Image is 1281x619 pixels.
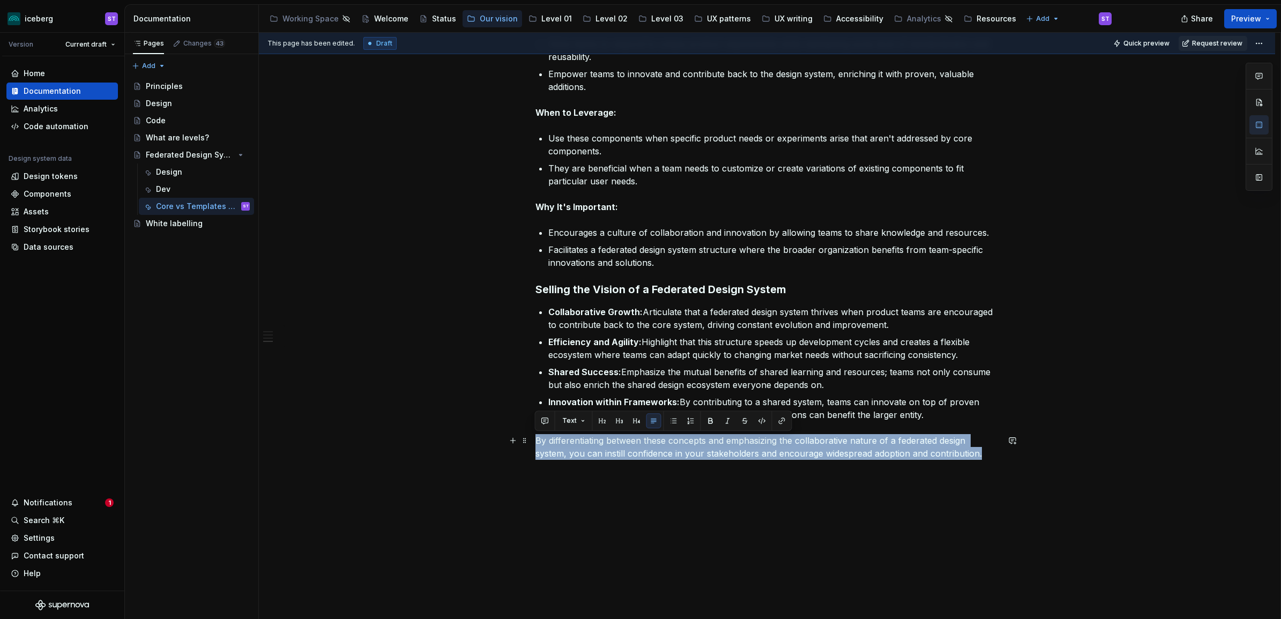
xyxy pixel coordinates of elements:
[548,396,999,421] p: By contributing to a shared system, teams can innovate on top of proven practices, ensuring that ...
[357,10,413,27] a: Welcome
[24,86,81,96] div: Documentation
[415,10,460,27] a: Status
[108,14,116,23] div: ST
[6,512,118,529] button: Search ⌘K
[1110,36,1174,51] button: Quick preview
[8,12,20,25] img: 418c6d47-6da6-4103-8b13-b5999f8989a1.png
[24,550,84,561] div: Contact support
[548,366,999,391] p: Emphasize the mutual benefits of shared learning and resources; teams not only consume but also e...
[146,150,234,160] div: Federated Design System
[24,515,64,526] div: Search ⌘K
[374,13,408,24] div: Welcome
[548,337,642,347] strong: Efficiency and Agility:
[548,226,999,239] p: Encourages a culture of collaboration and innovation by allowing teams to share knowledge and res...
[6,238,118,256] a: Data sources
[6,494,118,511] button: Notifications1
[548,307,643,317] strong: Collaborative Growth:
[156,201,239,212] div: Core vs Templates vs Recipes
[267,39,355,48] span: This page has been edited.
[1224,9,1277,28] button: Preview
[146,218,203,229] div: White labelling
[1036,14,1049,23] span: Add
[432,13,456,24] div: Status
[1179,36,1247,51] button: Request review
[142,62,155,70] span: Add
[6,221,118,238] a: Storybook stories
[819,10,888,27] a: Accessibility
[548,367,621,377] strong: Shared Success:
[24,224,90,235] div: Storybook stories
[24,497,72,508] div: Notifications
[265,10,355,27] a: Working Space
[129,129,254,146] a: What are levels?
[535,202,618,212] strong: Why It's Important:
[959,10,1021,27] a: Resources
[548,305,999,331] p: Articulate that a federated design system thrives when product teams are encouraged to contribute...
[6,118,118,135] a: Code automation
[6,100,118,117] a: Analytics
[129,78,254,95] a: Principles
[463,10,522,27] a: Our vision
[24,242,73,252] div: Data sources
[690,10,755,27] a: UX patterns
[156,167,182,177] div: Design
[129,215,254,232] a: White labelling
[1023,11,1063,26] button: Add
[1101,14,1109,23] div: ST
[1192,39,1242,48] span: Request review
[214,39,225,48] span: 43
[65,40,107,49] span: Current draft
[595,13,628,24] div: Level 02
[535,434,999,460] p: By differentiating between these concepts and emphasizing the collaborative nature of a federated...
[634,10,688,27] a: Level 03
[1175,9,1220,28] button: Share
[977,13,1016,24] div: Resources
[774,13,813,24] div: UX writing
[548,132,999,158] p: Use these components when specific product needs or experiments arise that aren't addressed by co...
[6,547,118,564] button: Contact support
[146,98,172,109] div: Design
[146,132,209,143] div: What are levels?
[24,206,49,217] div: Assets
[836,13,883,24] div: Accessibility
[707,13,751,24] div: UX patterns
[6,565,118,582] button: Help
[548,335,999,361] p: Highlight that this structure speeds up development cycles and creates a flexible ecosystem where...
[265,8,1021,29] div: Page tree
[6,185,118,203] a: Components
[61,37,120,52] button: Current draft
[105,498,114,507] span: 1
[133,39,164,48] div: Pages
[541,13,572,24] div: Level 01
[1123,39,1170,48] span: Quick preview
[146,115,166,126] div: Code
[24,103,58,114] div: Analytics
[480,13,518,24] div: Our vision
[535,107,616,118] strong: When to Leverage:
[156,184,170,195] div: Dev
[35,600,89,610] svg: Supernova Logo
[9,40,33,49] div: Version
[363,37,397,50] div: Draft
[139,181,254,198] a: Dev
[6,529,118,547] a: Settings
[535,283,786,296] strong: Selling the Vision of a Federated Design System
[907,13,941,24] div: Analytics
[548,68,999,93] p: Empower teams to innovate and contribute back to the design system, enriching it with proven, val...
[24,68,45,79] div: Home
[890,10,957,27] a: Analytics
[129,95,254,112] a: Design
[24,171,78,182] div: Design tokens
[243,201,249,212] div: ST
[548,397,680,407] strong: Innovation within Frameworks:
[129,78,254,232] div: Page tree
[548,243,999,269] p: Facilitates a federated design system structure where the broader organization benefits from team...
[9,154,72,163] div: Design system data
[1191,13,1213,24] span: Share
[757,10,817,27] a: UX writing
[129,112,254,129] a: Code
[1231,13,1261,24] span: Preview
[6,83,118,100] a: Documentation
[129,146,254,163] a: Federated Design System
